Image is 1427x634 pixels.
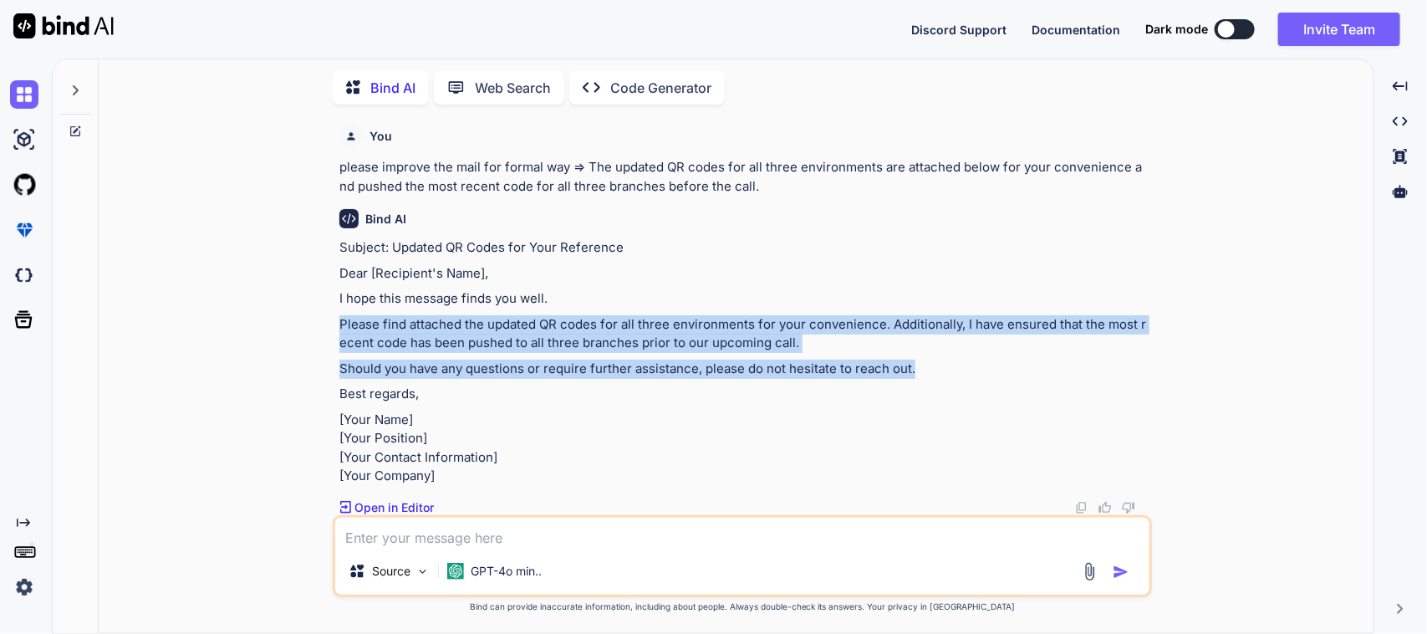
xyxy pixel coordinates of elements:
span: Dark mode [1145,21,1208,38]
h6: You [369,128,392,145]
img: Pick Models [415,565,430,579]
p: Best regards, [339,385,1149,404]
h6: Bind AI [365,211,406,228]
p: I hope this message finds you well. [339,289,1149,309]
p: please improve the mail for formal way => The updated QR codes for all three environments are att... [339,158,1149,196]
button: Documentation [1032,21,1120,38]
img: chat [10,80,38,109]
img: ai-studio [10,125,38,154]
img: darkCloudIdeIcon [10,261,38,289]
button: Discord Support [911,21,1007,38]
img: premium [10,216,38,244]
span: Discord Support [911,23,1007,37]
p: Code Generator [610,78,711,98]
p: Subject: Updated QR Codes for Your Reference [339,238,1149,258]
span: Documentation [1032,23,1120,37]
img: icon [1113,564,1129,580]
p: Bind can provide inaccurate information, including about people. Always double-check its answers.... [333,601,1152,613]
img: settings [10,573,38,601]
p: Web Search [475,78,551,98]
p: Open in Editor [354,499,434,516]
p: Please find attached the updated QR codes for all three environments for your convenience. Additi... [339,315,1149,353]
img: GPT-4o mini [447,563,464,580]
p: GPT-4o min.. [471,563,542,580]
p: Source [372,563,410,580]
img: githubLight [10,171,38,199]
p: Bind AI [370,78,415,98]
img: Bind AI [13,13,114,38]
button: Invite Team [1278,13,1400,46]
img: dislike [1122,501,1135,514]
img: copy [1075,501,1088,514]
p: [Your Name] [Your Position] [Your Contact Information] [Your Company] [339,411,1149,486]
img: attachment [1080,562,1099,581]
p: Should you have any questions or require further assistance, please do not hesitate to reach out. [339,360,1149,379]
img: like [1098,501,1112,514]
p: Dear [Recipient's Name], [339,264,1149,284]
